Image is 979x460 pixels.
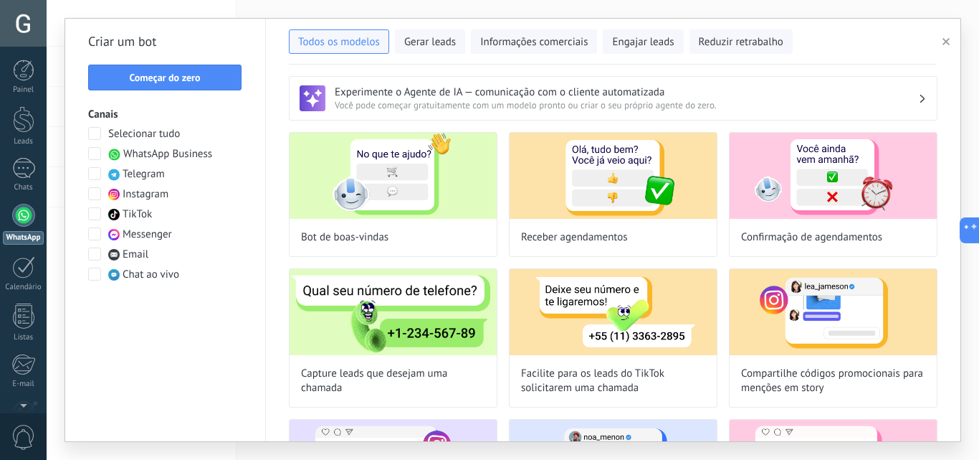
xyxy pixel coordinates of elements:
button: Informações comerciais [471,29,597,54]
span: Bot de boas-vindas [301,230,388,245]
div: E-mail [3,380,44,389]
span: WhatsApp Business [123,147,212,161]
span: Gerar leads [404,35,456,50]
img: Confirmação de agendamentos [730,133,937,219]
span: Começar do zero [129,72,200,83]
img: Facilite para os leads do TikTok solicitarem uma chamada [510,269,717,355]
span: Receber agendamentos [521,230,628,245]
span: Email [123,248,148,262]
div: WhatsApp [3,231,44,245]
span: Capture leads que desejam uma chamada [301,367,485,395]
div: Listas [3,333,44,342]
span: Compartilhe códigos promocionais para menções em story [741,367,925,395]
span: Chat ao vivo [123,268,179,282]
img: Capture leads que desejam uma chamada [290,269,497,355]
button: Engajar leads [603,29,683,54]
span: TikTok [123,207,152,222]
span: Reduzir retrabalho [699,35,783,50]
img: Bot de boas-vindas [290,133,497,219]
div: Chats [3,183,44,192]
span: Todos os modelos [298,35,380,50]
span: Confirmação de agendamentos [741,230,882,245]
button: Todos os modelos [289,29,389,54]
span: Telegram [123,167,165,182]
div: Calendário [3,283,44,292]
span: Instagram [123,187,168,202]
span: Messenger [123,227,172,242]
img: Receber agendamentos [510,133,717,219]
span: Selecionar tudo [108,127,180,141]
span: Engajar leads [612,35,674,50]
h3: Experimente o Agente de IA — comunicação com o cliente automatizada [335,85,918,99]
img: Compartilhe códigos promocionais para menções em story [730,269,937,355]
button: Gerar leads [395,29,465,54]
button: Reduzir retrabalho [689,29,793,54]
span: Informações comerciais [480,35,588,50]
h3: Canais [88,108,242,121]
div: Leads [3,137,44,146]
span: Você pode começar gratuitamente com um modelo pronto ou criar o seu próprio agente do zero. [335,99,918,111]
span: Facilite para os leads do TikTok solicitarem uma chamada [521,367,705,395]
div: Painel [3,85,44,95]
button: Começar do zero [88,65,242,90]
h2: Criar um bot [88,30,242,53]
